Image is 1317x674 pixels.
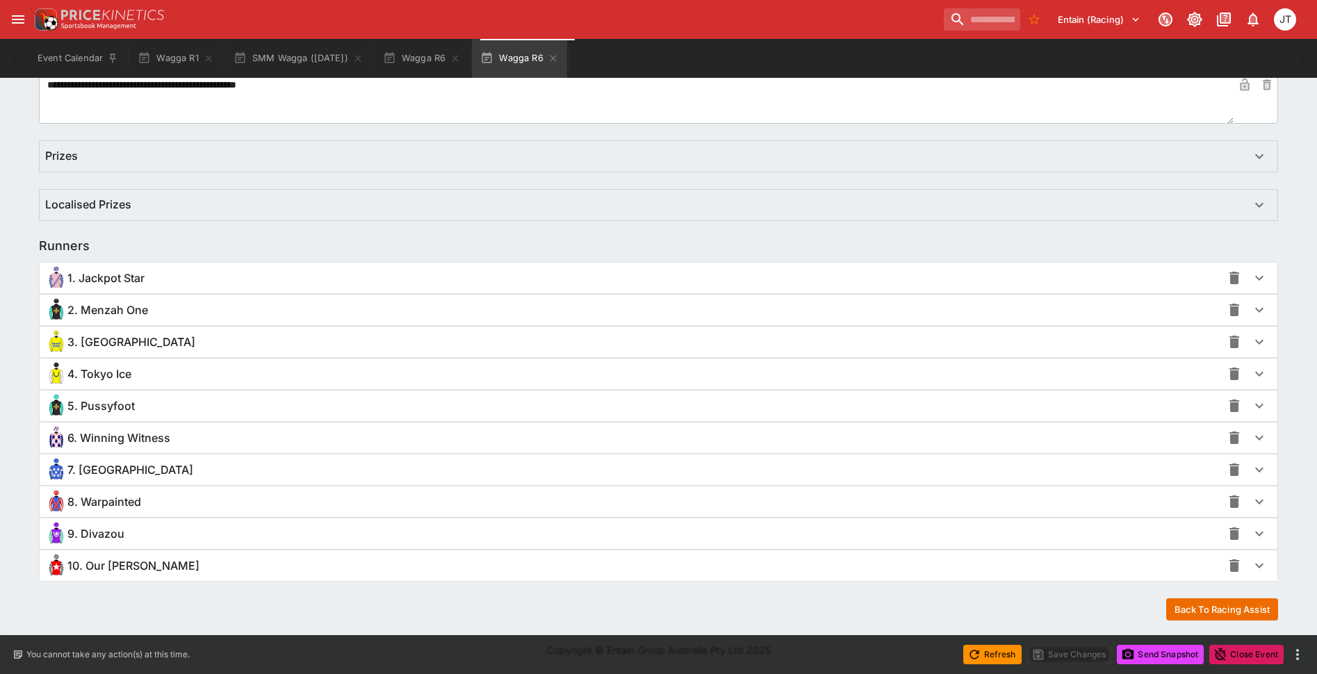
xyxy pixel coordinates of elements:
button: No Bookmarks [1023,8,1045,31]
img: divazou_64x64.png [45,523,67,545]
span: 7. [GEOGRAPHIC_DATA] [67,463,193,477]
span: 6. Winning Witness [67,431,170,445]
button: Close Event [1209,645,1284,664]
span: 3. [GEOGRAPHIC_DATA] [67,335,195,350]
img: foxwell_64x64.png [45,331,67,353]
img: pussyfoot_64x64.png [45,395,67,417]
p: You cannot take any action(s) at this time. [26,648,190,661]
div: Josh Tanner [1274,8,1296,31]
span: 10. Our [PERSON_NAME] [67,559,199,573]
span: 8. Warpainted [67,495,141,509]
button: Wagga R6 [375,39,469,78]
button: Wagga R1 [129,39,222,78]
button: open drawer [6,7,31,32]
button: Back To Racing Assist [1166,598,1278,620]
button: Select Tenant [1049,8,1149,31]
button: Toggle light/dark mode [1182,7,1207,32]
span: 2. Menzah One [67,303,148,318]
button: Refresh [963,645,1022,664]
img: menzah-one_64x64.png [45,299,67,321]
h5: Runners [39,238,90,254]
span: 4. Tokyo Ice [67,367,131,381]
img: paparazzo_64x64.png [45,459,67,481]
img: jackpot-star_64x64.png [45,267,67,289]
img: warpainted_64x64.png [45,491,67,513]
img: our-frankie_64x64.png [45,554,67,577]
img: PriceKinetics [61,10,164,20]
h6: Localised Prizes [45,197,131,212]
button: Documentation [1211,7,1236,32]
span: 9. Divazou [67,527,124,541]
img: Sportsbook Management [61,23,136,29]
img: winning-witness_64x64.png [45,427,67,449]
h6: Prizes [45,149,78,163]
img: PriceKinetics Logo [31,6,58,33]
button: SMM Wagga ([DATE]) [225,39,372,78]
button: Event Calendar [29,39,126,78]
span: 1. Jackpot Star [67,271,145,286]
button: Wagga R6 [472,39,566,78]
button: Send Snapshot [1117,645,1204,664]
input: search [944,8,1020,31]
span: 5. Pussyfoot [67,399,135,413]
img: tokyo-ice_64x64.png [45,363,67,385]
button: more [1289,646,1306,663]
button: Connected to PK [1153,7,1178,32]
button: Notifications [1241,7,1266,32]
button: Josh Tanner [1270,4,1300,35]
